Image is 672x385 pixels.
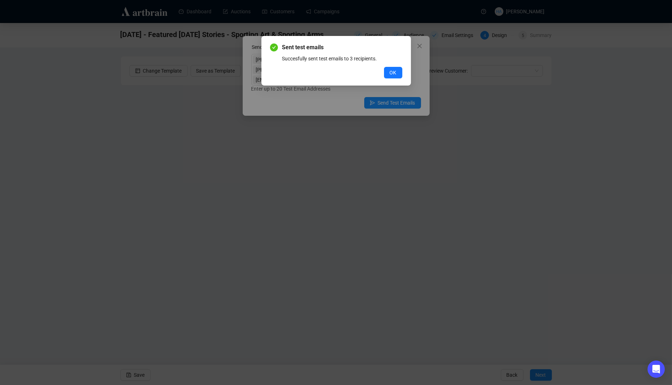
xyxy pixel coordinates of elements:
span: Sent test emails [282,43,402,52]
span: OK [390,69,397,77]
button: OK [384,67,402,78]
div: Open Intercom Messenger [648,361,665,378]
span: check-circle [270,43,278,51]
div: Succesfully sent test emails to 3 recipients. [282,55,402,63]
